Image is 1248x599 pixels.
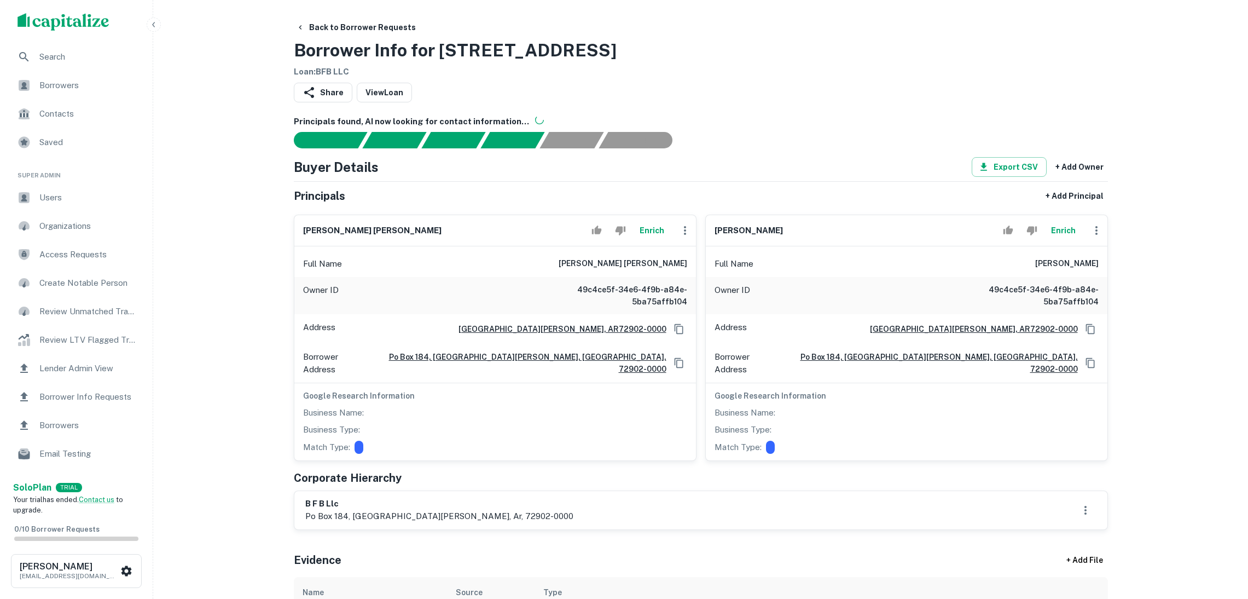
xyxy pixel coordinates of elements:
a: [GEOGRAPHIC_DATA][PERSON_NAME], AR72902-0000 [450,323,666,335]
h6: Principals found, AI now looking for contact information... [294,116,1108,128]
p: Owner ID [715,284,750,308]
p: Match Type: [715,441,762,454]
a: Review Unmatched Transactions [9,298,144,325]
h4: Buyer Details [294,157,379,177]
div: Sending borrower request to AI... [281,132,363,148]
button: Reject [1022,220,1041,241]
button: Reject [611,220,630,241]
a: Email Testing [9,441,144,467]
div: Principals found, AI now looking for contact information... [480,132,544,148]
span: Users [39,191,137,204]
h6: 49c4ce5f-34e6-4f9b-a84e-5ba75affb104 [556,284,687,308]
p: [EMAIL_ADDRESS][DOMAIN_NAME] [20,571,118,581]
span: Your trial has ended. to upgrade. [13,496,123,515]
span: Saved [39,136,137,149]
iframe: Chat Widget [1193,511,1248,564]
a: [GEOGRAPHIC_DATA][PERSON_NAME], AR72902-0000 [861,323,1078,335]
span: Borrower Info Requests [39,390,137,404]
a: Contacts [9,101,144,127]
p: Business Name: [303,406,364,419]
h6: Loan : BFB LLC [294,66,617,78]
h5: Evidence [294,552,341,568]
a: Email Analytics [9,469,144,496]
span: Review Unmatched Transactions [39,305,137,318]
h6: Google Research Information [715,390,1099,402]
a: SoloPlan [13,481,51,494]
span: Search [39,50,137,64]
p: Borrower Address [303,350,365,376]
button: + Add Principal [1041,186,1108,206]
button: Enrich [1046,220,1081,241]
a: Saved [9,129,144,155]
div: Organizations [9,213,144,239]
span: Borrowers [39,419,137,432]
button: Share [294,83,352,102]
a: Access Requests [9,241,144,268]
div: Name [303,586,324,599]
a: Lender Admin View [9,355,144,382]
h6: [PERSON_NAME] [PERSON_NAME] [559,257,687,270]
p: Business Type: [303,423,360,436]
p: Match Type: [303,441,350,454]
h6: [PERSON_NAME] [1035,257,1099,270]
a: Borrower Info Requests [9,384,144,410]
button: Copy Address [671,355,687,371]
a: Search [9,44,144,70]
strong: Solo Plan [13,482,51,493]
p: po box 184, [GEOGRAPHIC_DATA][PERSON_NAME], ar, 72902-0000 [305,510,573,523]
p: Borrower Address [715,350,776,376]
li: Super Admin [9,158,144,185]
span: Borrowers [39,79,137,92]
a: po box 184, [GEOGRAPHIC_DATA][PERSON_NAME], [GEOGRAPHIC_DATA], 72902-0000 [781,351,1078,375]
a: ViewLoan [357,83,412,102]
a: Users [9,185,144,211]
p: Owner ID [303,284,339,308]
span: Contacts [39,107,137,120]
button: Copy Address [1082,321,1099,337]
p: Address [715,321,747,337]
h6: b f b llc [305,498,573,510]
button: Copy Address [1082,355,1099,371]
button: + Add Owner [1051,157,1108,177]
h6: Google Research Information [303,390,687,402]
span: Access Requests [39,248,137,261]
span: 0 / 10 Borrower Requests [14,525,100,533]
div: + Add File [1047,551,1123,571]
a: po box 184, [GEOGRAPHIC_DATA][PERSON_NAME], [GEOGRAPHIC_DATA], 72902-0000 [369,351,666,375]
button: Export CSV [972,157,1047,177]
span: Create Notable Person [39,277,137,290]
a: Review LTV Flagged Transactions [9,327,144,353]
div: TRIAL [56,483,82,492]
a: Contact us [79,496,114,504]
div: AI fulfillment process complete. [599,132,686,148]
h6: [PERSON_NAME] [20,562,118,571]
a: Create Notable Person [9,270,144,296]
p: Business Name: [715,406,775,419]
span: Email Testing [39,447,137,460]
span: Review LTV Flagged Transactions [39,333,137,347]
h5: Principals [294,188,345,204]
img: capitalize-logo.png [18,13,109,31]
h6: 49c4ce5f-34e6-4f9b-a84e-5ba75affb104 [967,284,1099,308]
h3: Borrower Info for [STREET_ADDRESS] [294,37,617,64]
a: Borrowers [9,72,144,99]
button: Accept [587,220,606,241]
div: Borrowers [9,412,144,439]
p: Full Name [715,257,753,270]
